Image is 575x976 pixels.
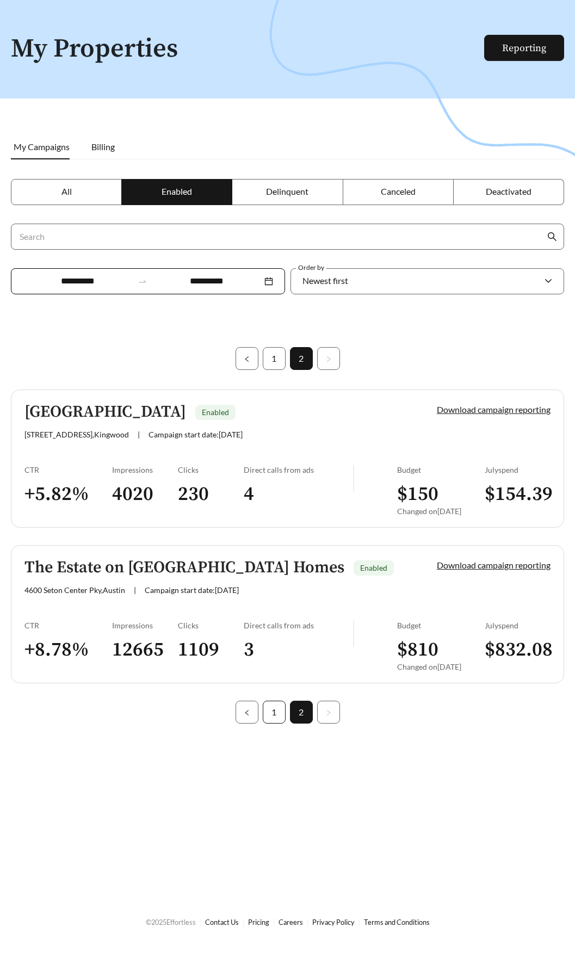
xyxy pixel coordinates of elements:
[14,141,70,152] span: My Campaigns
[236,701,258,724] button: left
[353,465,354,491] img: line
[244,709,250,716] span: left
[145,585,239,595] span: Campaign start date: [DATE]
[112,465,178,474] div: Impressions
[397,621,485,630] div: Budget
[484,35,564,61] button: Reporting
[397,506,485,516] div: Changed on [DATE]
[381,186,416,196] span: Canceled
[353,621,354,647] img: line
[290,347,313,370] li: 2
[263,348,285,369] a: 1
[397,465,485,474] div: Budget
[360,563,387,572] span: Enabled
[149,430,243,439] span: Campaign start date: [DATE]
[178,638,244,662] h3: 1109
[317,347,340,370] li: Next Page
[24,430,129,439] span: [STREET_ADDRESS] , Kingwood
[11,35,495,64] h1: My Properties
[397,662,485,671] div: Changed on [DATE]
[24,638,112,662] h3: + 8.78 %
[502,42,546,54] a: Reporting
[138,276,147,286] span: swap-right
[138,430,140,439] span: |
[290,701,312,723] a: 2
[112,482,178,506] h3: 4020
[244,356,250,362] span: left
[91,141,115,152] span: Billing
[11,545,564,683] a: The Estate on [GEOGRAPHIC_DATA] HomesEnabled4600 Seton Center Pky,Austin|Campaign start date:[DAT...
[317,701,340,724] li: Next Page
[24,403,186,421] h5: [GEOGRAPHIC_DATA]
[24,585,125,595] span: 4600 Seton Center Pky , Austin
[437,560,551,570] a: Download campaign reporting
[263,347,286,370] li: 1
[236,701,258,724] li: Previous Page
[134,585,136,595] span: |
[325,356,332,362] span: right
[486,186,531,196] span: Deactivated
[236,347,258,370] li: Previous Page
[244,482,353,506] h3: 4
[244,621,353,630] div: Direct calls from ads
[112,638,178,662] h3: 12665
[397,482,485,506] h3: $ 150
[24,465,112,474] div: CTR
[290,348,312,369] a: 2
[485,638,551,662] h3: $ 832.08
[317,347,340,370] button: right
[485,465,551,474] div: July spend
[317,701,340,724] button: right
[112,621,178,630] div: Impressions
[325,709,332,716] span: right
[485,482,551,506] h3: $ 154.39
[178,482,244,506] h3: 230
[547,232,557,242] span: search
[302,275,348,286] span: Newest first
[263,701,286,724] li: 1
[11,390,564,528] a: [GEOGRAPHIC_DATA]Enabled[STREET_ADDRESS],Kingwood|Campaign start date:[DATE]Download campaign rep...
[290,701,313,724] li: 2
[244,638,353,662] h3: 3
[397,638,485,662] h3: $ 810
[202,407,229,417] span: Enabled
[24,621,112,630] div: CTR
[178,621,244,630] div: Clicks
[266,186,308,196] span: Delinquent
[236,347,258,370] button: left
[485,621,551,630] div: July spend
[24,559,344,577] h5: The Estate on [GEOGRAPHIC_DATA] Homes
[24,482,112,506] h3: + 5.82 %
[178,465,244,474] div: Clicks
[162,186,192,196] span: Enabled
[61,186,72,196] span: All
[244,465,353,474] div: Direct calls from ads
[263,701,285,723] a: 1
[138,276,147,286] span: to
[437,404,551,415] a: Download campaign reporting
